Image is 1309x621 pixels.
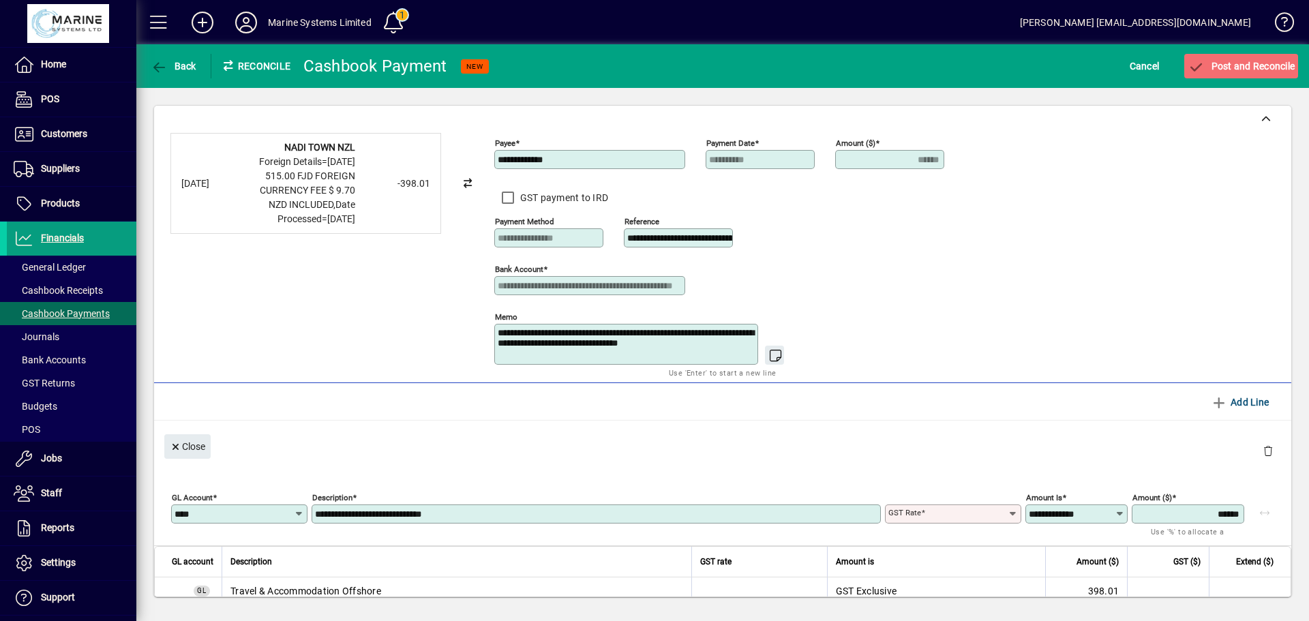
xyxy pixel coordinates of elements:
[7,256,136,279] a: General Ledger
[41,163,80,174] span: Suppliers
[1173,554,1201,569] span: GST ($)
[1265,3,1292,47] a: Knowledge Base
[1026,493,1062,502] mat-label: Amount is
[170,436,205,458] span: Close
[197,587,207,594] span: GL
[7,279,136,302] a: Cashbook Receipts
[14,401,57,412] span: Budgets
[7,476,136,511] a: Staff
[7,302,136,325] a: Cashbook Payments
[7,418,136,441] a: POS
[41,232,84,243] span: Financials
[41,557,76,568] span: Settings
[303,55,447,77] div: Cashbook Payment
[14,378,75,389] span: GST Returns
[164,434,211,459] button: Close
[669,365,776,380] mat-hint: Use 'Enter' to start a new line
[14,331,59,342] span: Journals
[888,508,921,517] mat-label: GST rate
[466,62,483,71] span: NEW
[14,424,40,435] span: POS
[7,372,136,395] a: GST Returns
[1126,54,1163,78] button: Cancel
[827,577,1045,605] td: GST Exclusive
[41,128,87,139] span: Customers
[7,187,136,221] a: Products
[7,511,136,545] a: Reports
[7,395,136,418] a: Budgets
[259,156,355,224] span: Foreign Details=[DATE] 515.00 FJD FOREIGN CURRENCY FEE $ 9.70 NZD INCLUDED,Date Processed=[DATE]
[1130,55,1160,77] span: Cancel
[7,117,136,151] a: Customers
[1252,444,1284,457] app-page-header-button: Delete
[706,138,755,148] mat-label: Payment Date
[1132,493,1172,502] mat-label: Amount ($)
[41,522,74,533] span: Reports
[700,554,732,569] span: GST rate
[495,217,554,226] mat-label: Payment method
[1184,54,1298,78] button: Post and Reconcile
[161,440,214,452] app-page-header-button: Close
[151,61,196,72] span: Back
[1151,524,1233,553] mat-hint: Use '%' to allocate a percentage
[41,198,80,209] span: Products
[268,12,372,33] div: Marine Systems Limited
[7,325,136,348] a: Journals
[7,546,136,580] a: Settings
[312,493,352,502] mat-label: Description
[7,82,136,117] a: POS
[172,554,213,569] span: GL account
[517,191,609,205] label: GST payment to IRD
[495,312,517,322] mat-label: Memo
[836,554,874,569] span: Amount is
[181,10,224,35] button: Add
[181,177,236,191] div: [DATE]
[1077,554,1119,569] span: Amount ($)
[7,152,136,186] a: Suppliers
[14,308,110,319] span: Cashbook Payments
[7,48,136,82] a: Home
[172,493,213,502] mat-label: GL Account
[224,10,268,35] button: Profile
[14,354,86,365] span: Bank Accounts
[14,285,103,296] span: Cashbook Receipts
[41,93,59,104] span: POS
[284,142,355,153] strong: NADI TOWN NZL
[625,217,659,226] mat-label: Reference
[495,264,543,274] mat-label: Bank Account
[836,138,875,148] mat-label: Amount ($)
[1045,577,1127,605] td: 398.01
[41,592,75,603] span: Support
[1236,554,1274,569] span: Extend ($)
[495,138,515,148] mat-label: Payee
[222,577,691,605] td: Travel & Accommodation Offshore
[1252,434,1284,467] button: Delete
[14,262,86,273] span: General Ledger
[211,55,293,77] div: Reconcile
[1188,61,1295,72] span: Post and Reconcile
[1020,12,1251,33] div: [PERSON_NAME] [EMAIL_ADDRESS][DOMAIN_NAME]
[41,487,62,498] span: Staff
[7,581,136,615] a: Support
[230,554,272,569] span: Description
[147,54,200,78] button: Back
[362,177,430,191] div: -398.01
[41,453,62,464] span: Jobs
[41,59,66,70] span: Home
[7,348,136,372] a: Bank Accounts
[136,54,211,78] app-page-header-button: Back
[7,442,136,476] a: Jobs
